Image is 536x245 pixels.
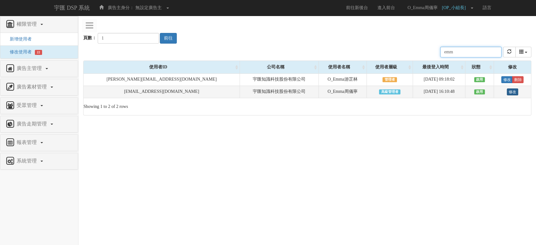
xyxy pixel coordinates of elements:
div: 最後登入時間 [413,61,465,73]
div: 公司名稱 [240,61,318,73]
a: 廣告走期管理 [5,119,73,129]
span: 啟用 [474,77,485,82]
button: columns [515,47,532,57]
a: 受眾管理 [5,101,73,111]
td: [DATE] 16:10:48 [413,86,465,98]
input: Search [440,47,501,57]
span: 無設定廣告主 [135,5,162,10]
td: 宇匯知識科技股份有限公司 [240,74,319,86]
a: 新增使用者 [5,37,32,41]
div: 使用者層級 [367,61,413,73]
span: 廣告主管理 [15,66,45,71]
label: 頁數： [83,35,96,41]
span: 廣告素材管理 [15,84,50,89]
a: 刪除 [512,76,523,83]
span: 系統管理 [15,158,40,163]
td: 宇匯知識科技股份有限公司 [240,86,319,98]
a: 修改 [501,76,512,83]
a: 修改 [507,88,518,95]
td: [PERSON_NAME][EMAIL_ADDRESS][DOMAIN_NAME] [84,74,240,86]
td: O_Emma游芷林 [318,74,366,86]
span: 廣告走期管理 [15,121,50,126]
div: Columns [515,47,532,57]
td: [DATE] 09:18:02 [413,74,465,86]
span: O_Emma周儀寧 [404,5,441,10]
td: O_Emma周儀寧 [318,86,366,98]
a: 報表管理 [5,138,73,148]
span: 受眾管理 [15,103,40,108]
a: 廣告主管理 [5,64,73,74]
a: 權限管理 [5,19,73,29]
span: 廣告主身分： [108,5,134,10]
a: 系統管理 [5,156,73,166]
div: 使用者名稱 [319,61,366,73]
a: 廣告素材管理 [5,82,73,92]
span: 報表管理 [15,140,40,145]
button: 前往 [160,33,177,44]
div: 修改 [494,61,531,73]
div: 狀態 [465,61,494,73]
span: 22 [35,50,42,55]
td: [EMAIL_ADDRESS][DOMAIN_NAME] [84,86,240,98]
span: 高級管理者 [379,89,400,94]
a: 修改使用者 [5,50,32,54]
button: refresh [503,47,516,57]
span: [OP_小組長] [442,5,469,10]
span: Showing 1 to 2 of 2 rows [84,104,128,109]
span: 權限管理 [15,21,40,27]
span: 啟用 [474,89,485,94]
div: 使用者ID [84,61,240,73]
span: 管理者 [382,77,397,82]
